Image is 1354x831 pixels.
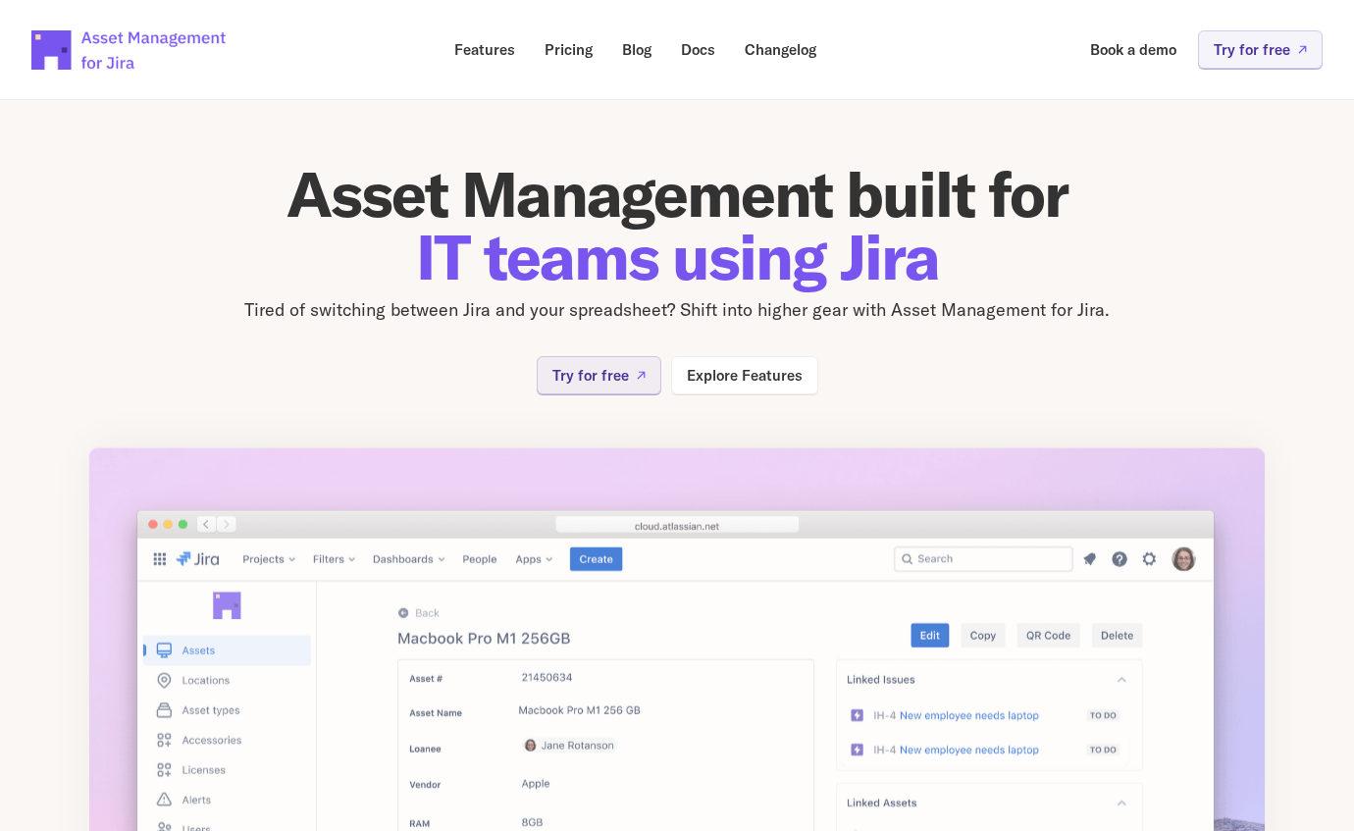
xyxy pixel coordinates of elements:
[531,30,606,69] a: Pricing
[681,42,715,57] p: Docs
[1076,30,1190,69] a: Book a demo
[552,368,629,383] p: Try for free
[667,30,729,69] a: Docs
[537,356,661,394] a: Try for free
[731,30,830,69] a: Changelog
[1198,30,1323,69] a: Try for free
[608,30,665,69] a: Blog
[687,368,803,383] p: Explore Features
[745,42,816,57] p: Changelog
[545,42,593,57] p: Pricing
[622,42,651,57] p: Blog
[1214,42,1290,57] p: Try for free
[88,163,1266,288] h1: Asset Management built for
[1090,42,1176,57] p: Book a demo
[454,42,515,57] p: Features
[88,296,1266,325] p: Tired of switching between Jira and your spreadsheet? Shift into higher gear with Asset Managemen...
[671,356,818,394] a: Explore Features
[441,30,529,69] a: Features
[416,217,939,296] span: IT teams using Jira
